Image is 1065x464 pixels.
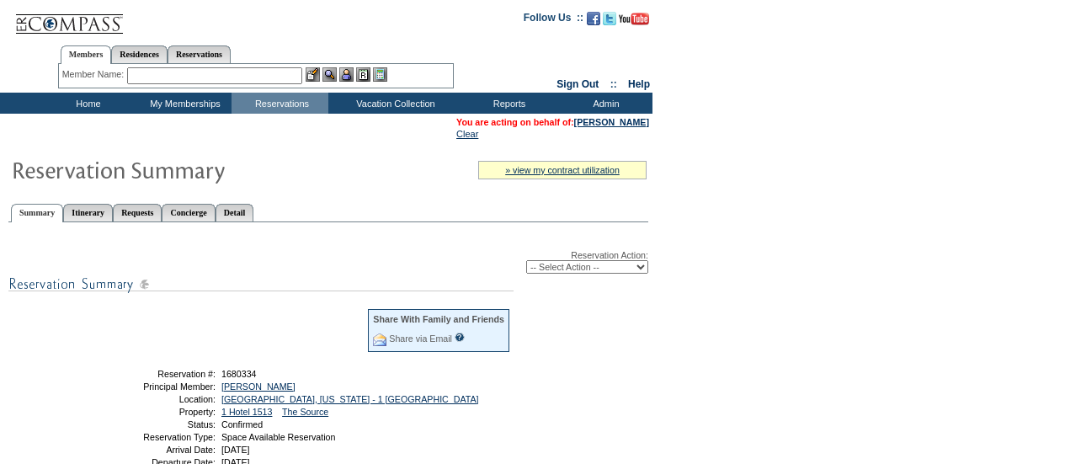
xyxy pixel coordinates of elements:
[221,445,250,455] span: [DATE]
[505,165,620,175] a: » view my contract utilization
[587,17,600,27] a: Become our fan on Facebook
[389,333,452,344] a: Share via Email
[95,419,216,429] td: Status:
[221,369,257,379] span: 1680334
[11,152,348,186] img: Reservaton Summary
[62,67,127,82] div: Member Name:
[373,314,504,324] div: Share With Family and Friends
[373,67,387,82] img: b_calculator.gif
[61,45,112,64] a: Members
[221,432,335,442] span: Space Available Reservation
[603,12,616,25] img: Follow us on Twitter
[135,93,232,114] td: My Memberships
[328,93,459,114] td: Vacation Collection
[322,67,337,82] img: View
[113,204,162,221] a: Requests
[456,129,478,139] a: Clear
[95,445,216,455] td: Arrival Date:
[95,407,216,417] td: Property:
[587,12,600,25] img: Become our fan on Facebook
[455,333,465,342] input: What is this?
[356,67,370,82] img: Reservations
[306,67,320,82] img: b_edit.gif
[459,93,556,114] td: Reports
[8,250,648,274] div: Reservation Action:
[11,204,63,222] a: Summary
[8,274,514,295] img: subTtlResSummary.gif
[282,407,328,417] a: The Source
[556,78,599,90] a: Sign Out
[221,407,272,417] a: 1 Hotel 1513
[95,381,216,392] td: Principal Member:
[95,369,216,379] td: Reservation #:
[168,45,231,63] a: Reservations
[619,17,649,27] a: Subscribe to our YouTube Channel
[610,78,617,90] span: ::
[339,67,354,82] img: Impersonate
[232,93,328,114] td: Reservations
[456,117,649,127] span: You are acting on behalf of:
[162,204,215,221] a: Concierge
[603,17,616,27] a: Follow us on Twitter
[221,381,296,392] a: [PERSON_NAME]
[95,394,216,404] td: Location:
[524,10,583,30] td: Follow Us ::
[221,419,263,429] span: Confirmed
[63,204,113,221] a: Itinerary
[619,13,649,25] img: Subscribe to our YouTube Channel
[38,93,135,114] td: Home
[556,93,652,114] td: Admin
[574,117,649,127] a: [PERSON_NAME]
[221,394,479,404] a: [GEOGRAPHIC_DATA], [US_STATE] - 1 [GEOGRAPHIC_DATA]
[628,78,650,90] a: Help
[111,45,168,63] a: Residences
[216,204,254,221] a: Detail
[95,432,216,442] td: Reservation Type:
